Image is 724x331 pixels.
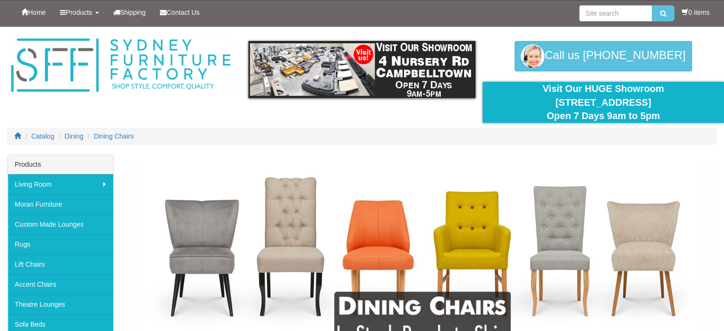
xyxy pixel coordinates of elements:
[14,0,53,24] a: Home
[66,9,92,16] span: Products
[31,132,54,140] a: Catalog
[94,132,134,140] a: Dining Chairs
[8,194,113,214] a: Moran Furniture
[167,9,199,16] span: Contact Us
[248,41,476,98] img: showroom.gif
[579,5,652,21] input: Site search
[65,132,84,140] a: Dining
[8,234,113,254] a: Rugs
[120,9,146,16] span: Shipping
[490,82,717,123] div: Visit Our HUGE Showroom [STREET_ADDRESS] Open 7 Days 9am to 5pm
[53,0,106,24] a: Products
[8,274,113,294] a: Accent Chairs
[8,214,113,234] a: Custom Made Lounges
[8,155,113,174] div: Products
[8,294,113,314] a: Theatre Lounges
[28,9,46,16] span: Home
[106,0,153,24] a: Shipping
[8,254,113,274] a: Lift Chairs
[682,8,710,17] li: 0 items
[153,0,207,24] a: Contact Us
[8,174,113,194] a: Living Room
[7,36,234,95] img: Sydney Furniture Factory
